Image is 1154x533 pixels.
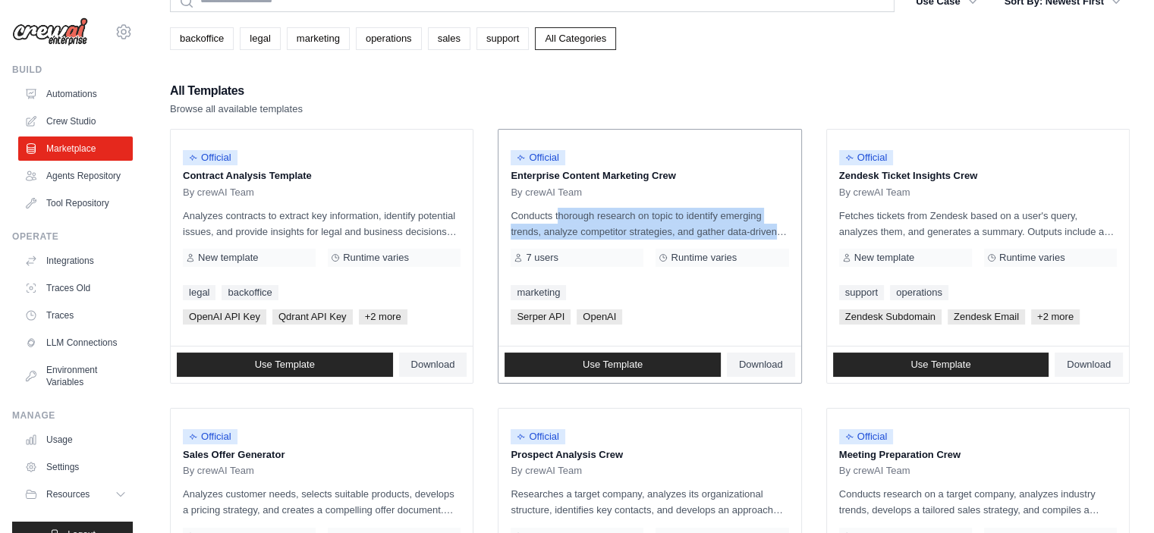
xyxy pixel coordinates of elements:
[18,191,133,215] a: Tool Repository
[511,429,565,444] span: Official
[1067,359,1111,371] span: Download
[240,27,280,50] a: legal
[343,252,409,264] span: Runtime varies
[727,353,795,377] a: Download
[12,230,133,243] div: Operate
[18,482,133,506] button: Resources
[839,486,1117,518] p: Conducts research on a target company, analyzes industry trends, develops a tailored sales strate...
[890,285,948,300] a: operations
[170,27,234,50] a: backoffice
[505,353,721,377] a: Use Template
[12,64,133,76] div: Build
[177,353,393,377] a: Use Template
[183,168,461,183] p: Contract Analysis Template
[577,309,622,325] span: OpenAI
[1031,309,1080,325] span: +2 more
[839,168,1117,183] p: Zendesk Ticket Insights Crew
[272,309,353,325] span: Qdrant API Key
[948,309,1025,325] span: Zendesk Email
[18,249,133,273] a: Integrations
[1055,353,1123,377] a: Download
[359,309,407,325] span: +2 more
[198,252,258,264] span: New template
[18,331,133,355] a: LLM Connections
[511,309,571,325] span: Serper API
[511,187,582,199] span: By crewAI Team
[255,359,315,371] span: Use Template
[411,359,455,371] span: Download
[671,252,737,264] span: Runtime varies
[839,187,910,199] span: By crewAI Team
[535,27,616,50] a: All Categories
[18,455,133,479] a: Settings
[183,486,461,518] p: Analyzes customer needs, selects suitable products, develops a pricing strategy, and creates a co...
[910,359,970,371] span: Use Template
[999,252,1065,264] span: Runtime varies
[18,164,133,188] a: Agents Repository
[170,80,303,102] h2: All Templates
[356,27,422,50] a: operations
[12,17,88,46] img: Logo
[18,276,133,300] a: Traces Old
[183,309,266,325] span: OpenAI API Key
[511,208,788,240] p: Conducts thorough research on topic to identify emerging trends, analyze competitor strategies, a...
[18,136,133,161] a: Marketplace
[183,285,215,300] a: legal
[833,353,1049,377] a: Use Template
[12,409,133,422] div: Manage
[511,447,788,462] p: Prospect Analysis Crew
[183,208,461,240] p: Analyzes contracts to extract key information, identify potential issues, and provide insights fo...
[183,447,461,462] p: Sales Offer Generator
[18,358,133,394] a: Environment Variables
[511,465,582,477] span: By crewAI Team
[839,150,894,165] span: Official
[511,150,565,165] span: Official
[839,309,942,325] span: Zendesk Subdomain
[46,488,90,500] span: Resources
[222,285,278,300] a: backoffice
[854,252,914,264] span: New template
[511,486,788,518] p: Researches a target company, analyzes its organizational structure, identifies key contacts, and ...
[583,359,643,371] span: Use Template
[18,303,133,328] a: Traces
[526,252,558,264] span: 7 users
[839,447,1117,462] p: Meeting Preparation Crew
[511,168,788,183] p: Enterprise Content Marketing Crew
[18,109,133,133] a: Crew Studio
[399,353,467,377] a: Download
[839,429,894,444] span: Official
[839,465,910,477] span: By crewAI Team
[287,27,350,50] a: marketing
[839,285,884,300] a: support
[18,428,133,452] a: Usage
[476,27,529,50] a: support
[183,150,237,165] span: Official
[170,102,303,117] p: Browse all available templates
[18,82,133,106] a: Automations
[183,429,237,444] span: Official
[183,465,254,477] span: By crewAI Team
[511,285,566,300] a: marketing
[839,208,1117,240] p: Fetches tickets from Zendesk based on a user's query, analyzes them, and generates a summary. Out...
[183,187,254,199] span: By crewAI Team
[739,359,783,371] span: Download
[428,27,470,50] a: sales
